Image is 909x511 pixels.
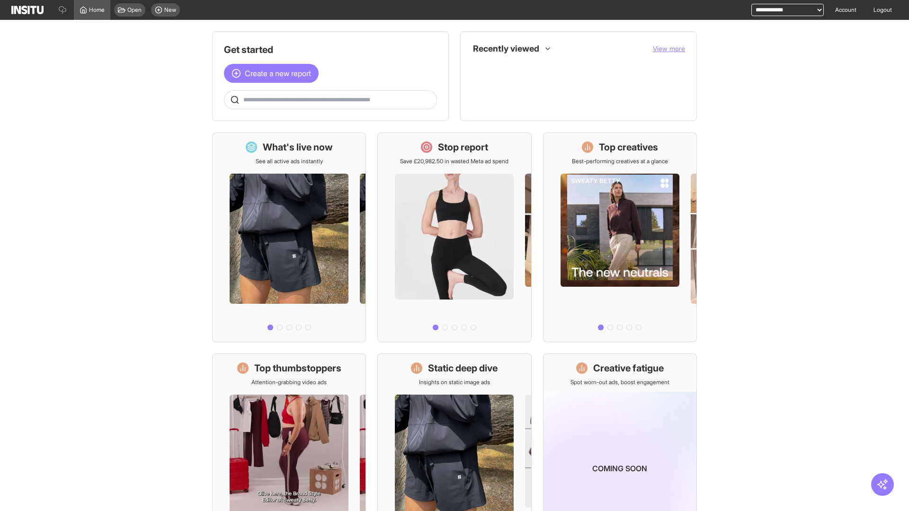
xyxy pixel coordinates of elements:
p: See all active ads instantly [256,158,323,165]
div: Insights [476,62,487,73]
p: Insights on static image ads [419,379,490,386]
button: View more [653,44,685,53]
h1: Top thumbstoppers [254,361,341,375]
a: Top creativesBest-performing creatives at a glance [543,132,697,342]
span: Home [89,6,105,14]
span: Placements [493,64,523,71]
a: Stop reportSave £20,982.50 in wasted Meta ad spend [377,132,531,342]
p: Best-performing creatives at a glance [572,158,668,165]
button: Create a new report [224,64,319,83]
img: Logo [11,6,44,14]
a: What's live nowSee all active ads instantly [212,132,366,342]
p: Save £20,982.50 in wasted Meta ad spend [400,158,508,165]
h1: Get started [224,43,437,56]
span: Open [127,6,142,14]
h1: Top creatives [599,141,658,154]
p: Attention-grabbing video ads [251,379,327,386]
span: Placements [493,64,677,71]
h1: What's live now [263,141,333,154]
span: Create a new report [245,68,311,79]
span: New [164,6,176,14]
span: View more [653,44,685,53]
h1: Static deep dive [428,361,498,375]
h1: Stop report [438,141,488,154]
